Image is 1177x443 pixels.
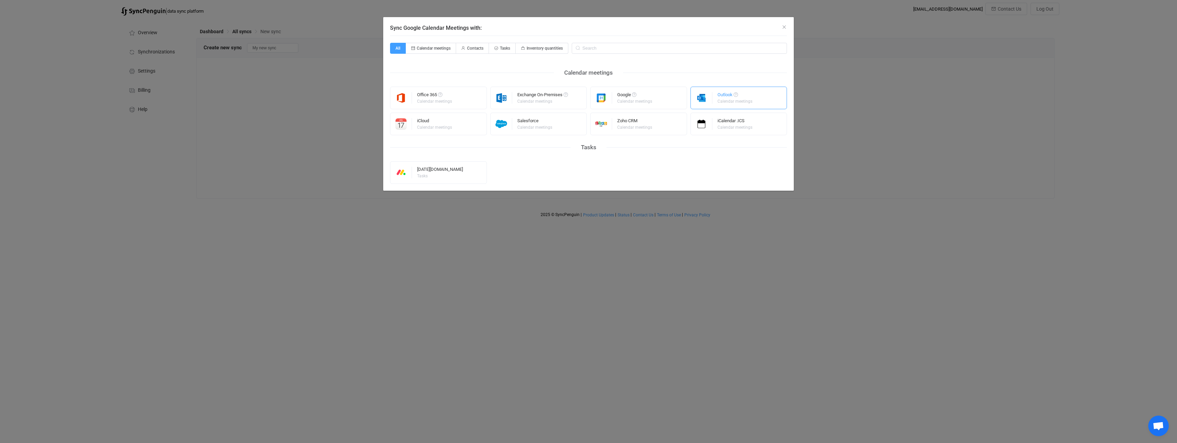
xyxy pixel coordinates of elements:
div: Sync Google Calendar Meetings with: [383,17,794,191]
div: [DATE][DOMAIN_NAME] [417,167,463,174]
img: google.png [591,92,612,104]
img: salesforce.png [491,118,512,130]
img: outlook.png [691,92,712,104]
div: Tasks [571,142,607,153]
div: Salesforce [517,118,553,125]
img: exchange.png [491,92,512,104]
div: Calendar meetings [717,125,752,129]
div: Office 365 [417,92,453,99]
img: microsoft365.png [390,92,412,104]
div: iCloud [417,118,453,125]
div: Calendar meetings [617,125,652,129]
div: Outlook [717,92,753,99]
div: Calendar meetings [417,99,452,103]
div: Google [617,92,653,99]
span: Sync Google Calendar Meetings with: [390,25,482,31]
img: monday.png [390,167,412,178]
div: Calendar meetings [417,125,452,129]
div: iCalendar .ICS [717,118,753,125]
img: zoho-crm.png [591,118,612,130]
div: Calendar meetings [517,125,552,129]
button: Close [781,24,787,30]
div: Zoho CRM [617,118,653,125]
div: Tasks [417,174,462,178]
a: Open chat [1148,416,1169,436]
img: icalendar.png [691,118,712,130]
div: Exchange On-Premises [517,92,568,99]
input: Search [572,43,787,54]
div: Calendar meetings [617,99,652,103]
div: Calendar meetings [717,99,752,103]
div: Calendar meetings [517,99,567,103]
img: icloud-calendar.png [390,118,412,130]
div: Calendar meetings [554,67,623,78]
